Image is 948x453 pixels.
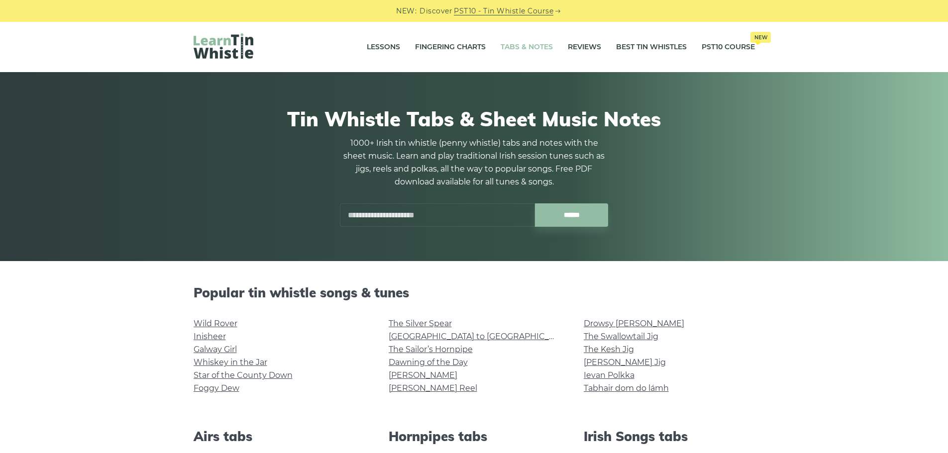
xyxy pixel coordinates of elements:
a: PST10 CourseNew [702,35,755,60]
a: [GEOGRAPHIC_DATA] to [GEOGRAPHIC_DATA] [389,332,572,341]
a: Lessons [367,35,400,60]
p: 1000+ Irish tin whistle (penny whistle) tabs and notes with the sheet music. Learn and play tradi... [340,137,609,188]
h2: Airs tabs [194,429,365,444]
a: Tabhair dom do lámh [584,383,669,393]
a: The Swallowtail Jig [584,332,658,341]
h1: Tin Whistle Tabs & Sheet Music Notes [194,107,755,131]
a: Best Tin Whistles [616,35,687,60]
a: Star of the County Down [194,370,293,380]
a: Whiskey in the Jar [194,358,267,367]
a: The Silver Spear [389,319,452,328]
a: [PERSON_NAME] [389,370,457,380]
a: Reviews [568,35,601,60]
a: Fingering Charts [415,35,486,60]
a: [PERSON_NAME] Jig [584,358,666,367]
a: The Kesh Jig [584,345,634,354]
a: [PERSON_NAME] Reel [389,383,477,393]
a: Drowsy [PERSON_NAME] [584,319,684,328]
a: The Sailor’s Hornpipe [389,345,473,354]
h2: Hornpipes tabs [389,429,560,444]
a: Galway Girl [194,345,237,354]
h2: Irish Songs tabs [584,429,755,444]
a: Foggy Dew [194,383,239,393]
a: Dawning of the Day [389,358,468,367]
a: Inisheer [194,332,226,341]
h2: Popular tin whistle songs & tunes [194,285,755,300]
a: Tabs & Notes [501,35,553,60]
a: Ievan Polkka [584,370,634,380]
span: New [750,32,771,43]
a: Wild Rover [194,319,237,328]
img: LearnTinWhistle.com [194,33,253,59]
